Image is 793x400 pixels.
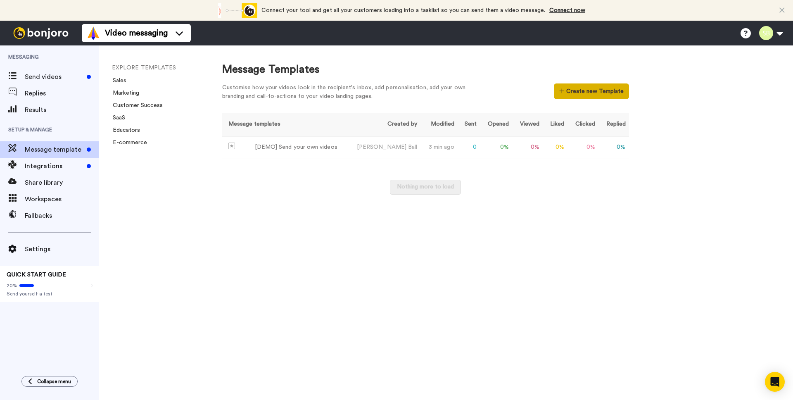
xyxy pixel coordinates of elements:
a: Marketing [108,90,139,96]
span: Results [25,105,99,115]
span: Video messaging [105,27,168,39]
div: Message Templates [222,62,629,77]
span: Fallbacks [25,211,99,221]
td: 3 min ago [420,136,457,159]
td: 0 % [480,136,512,159]
button: Create new Template [554,83,629,99]
span: Replies [25,88,99,98]
div: Open Intercom Messenger [765,372,785,392]
a: Educators [108,127,140,133]
span: 20% [7,282,17,289]
span: Send yourself a test [7,290,93,297]
a: Sales [108,78,126,83]
span: Integrations [25,161,83,171]
a: Connect now [549,7,585,13]
span: Collapse menu [37,378,71,385]
button: Collapse menu [21,376,78,387]
div: animation [212,3,257,18]
td: 0 % [598,136,629,159]
span: Settings [25,244,99,254]
td: 0 [458,136,480,159]
button: Nothing more to load [390,180,461,195]
span: Message template [25,145,83,155]
span: Ball [408,144,417,150]
span: Connect your tool and get all your customers loading into a tasklist so you can send them a video... [261,7,545,13]
th: Viewed [512,113,543,136]
span: QUICK START GUIDE [7,272,66,278]
a: SaaS [108,115,125,121]
th: Replied [598,113,629,136]
td: 0 % [543,136,567,159]
th: Sent [458,113,480,136]
td: [PERSON_NAME] [347,136,420,159]
td: 0 % [567,136,598,159]
th: Clicked [567,113,598,136]
div: Customise how your videos look in the recipient's inbox, add personalisation, add your own brandi... [222,83,478,101]
th: Liked [543,113,567,136]
img: bj-logo-header-white.svg [10,27,72,39]
th: Created by [347,113,420,136]
span: Send videos [25,72,83,82]
li: EXPLORE TEMPLATES [112,64,223,72]
div: [DEMO] Send your own videos [255,143,337,152]
span: Workspaces [25,194,99,204]
img: demo-template.svg [228,143,235,149]
td: 0 % [512,136,543,159]
th: Message templates [222,113,347,136]
a: Customer Success [108,102,163,108]
th: Modified [420,113,457,136]
img: vm-color.svg [87,26,100,40]
th: Opened [480,113,512,136]
a: E-commerce [108,140,147,145]
span: Share library [25,178,99,188]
